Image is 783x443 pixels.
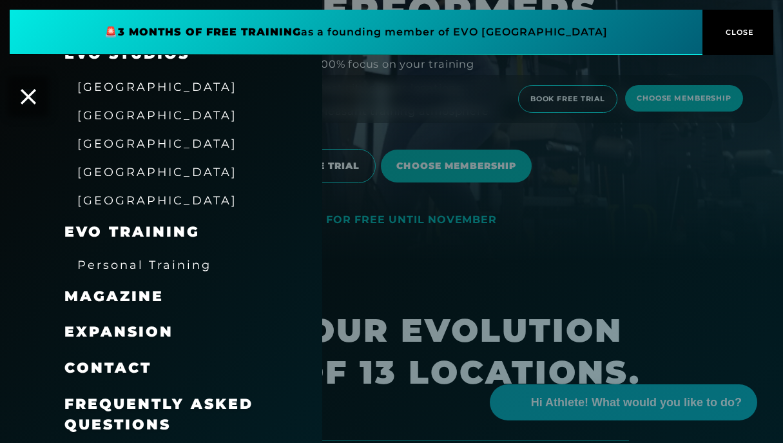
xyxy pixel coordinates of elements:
button: CLOSE [702,10,773,55]
a: [GEOGRAPHIC_DATA] [77,107,237,123]
a: [GEOGRAPHIC_DATA] [77,79,237,94]
span: [GEOGRAPHIC_DATA] [77,80,237,94]
span: CLOSE [722,26,754,38]
span: [GEOGRAPHIC_DATA] [77,108,237,122]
